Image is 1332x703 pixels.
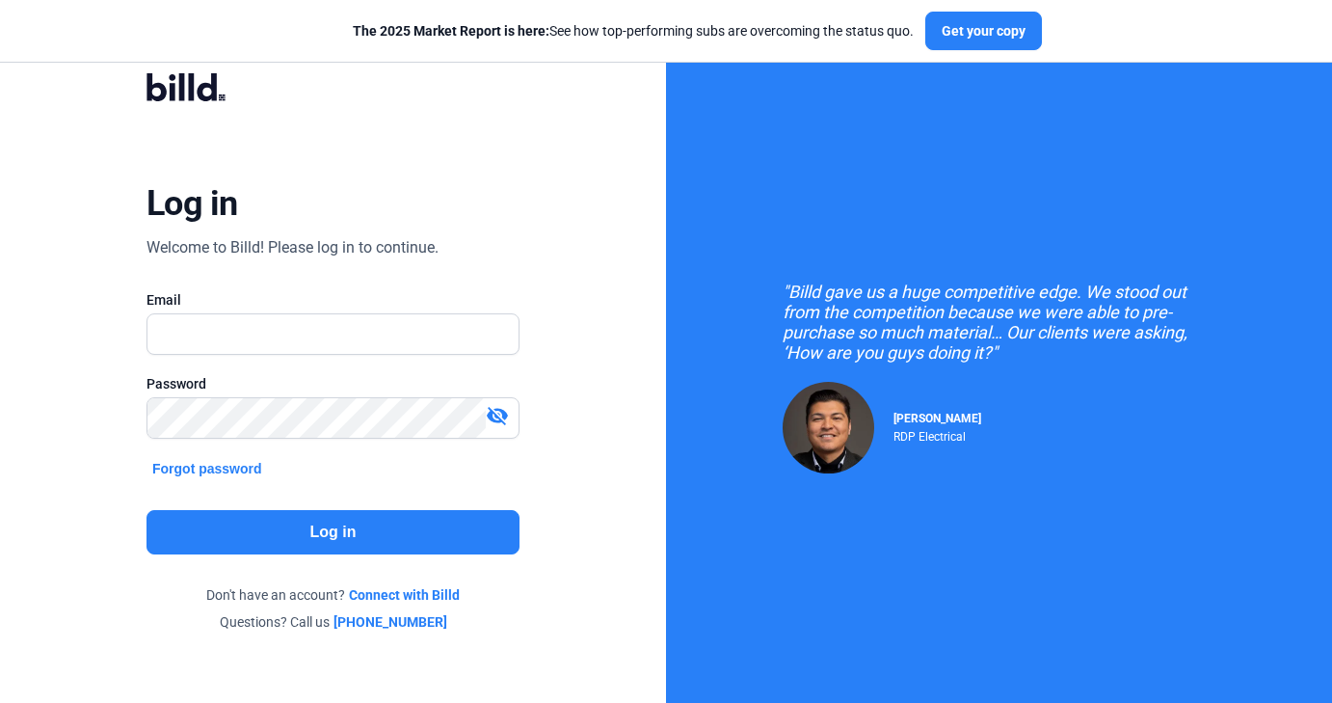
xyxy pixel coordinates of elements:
[783,382,874,473] img: Raul Pacheco
[349,585,460,605] a: Connect with Billd
[353,23,549,39] span: The 2025 Market Report is here:
[893,412,981,425] span: [PERSON_NAME]
[333,612,447,632] a: [PHONE_NUMBER]
[147,585,519,605] div: Don't have an account?
[147,374,519,393] div: Password
[486,404,509,427] mat-icon: visibility_off
[147,510,519,554] button: Log in
[353,21,914,41] div: See how top-performing subs are overcoming the status quo.
[147,612,519,632] div: Questions? Call us
[147,458,268,479] button: Forgot password
[147,290,519,310] div: Email
[147,236,439,259] div: Welcome to Billd! Please log in to continue.
[893,425,981,444] div: RDP Electrical
[783,282,1216,363] div: "Billd gave us a huge competitive edge. We stood out from the competition because we were able to...
[147,182,238,225] div: Log in
[925,12,1042,50] button: Get your copy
